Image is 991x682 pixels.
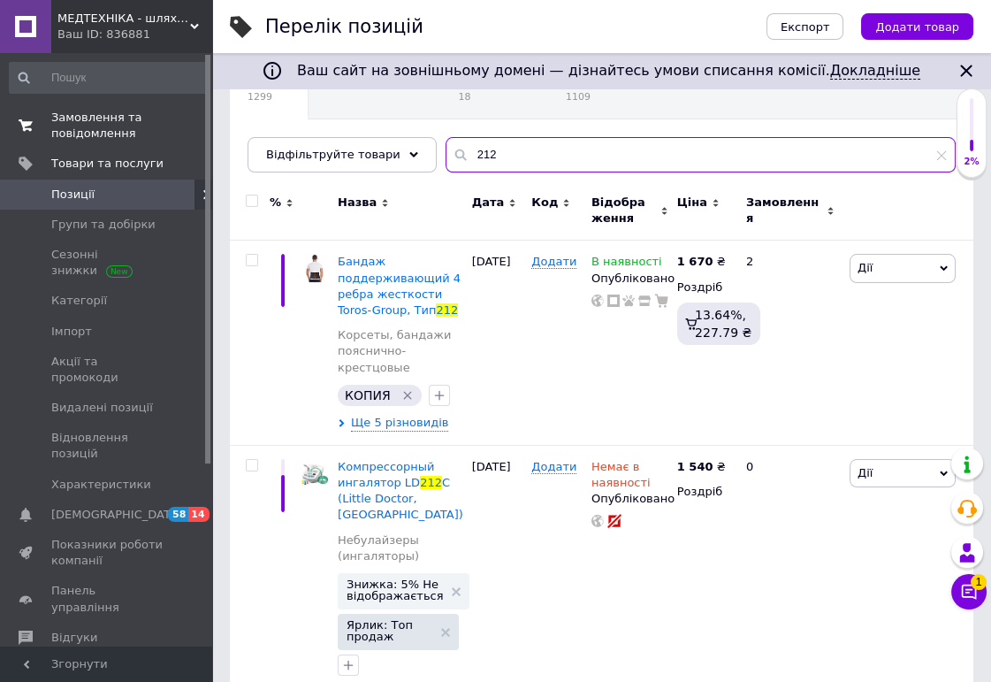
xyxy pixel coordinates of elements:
[57,27,212,42] div: Ваш ID: 836881
[677,254,726,270] div: ₴
[51,156,164,172] span: Товари та послуги
[270,195,281,211] span: %
[51,324,92,340] span: Імпорт
[51,247,164,279] span: Сезонні знижки
[248,138,339,154] span: Опубліковані
[51,537,164,569] span: Показники роботи компанії
[591,255,662,273] span: В наявності
[338,195,377,211] span: Назва
[57,11,190,27] span: МЕДТЕХНІКА - шлях до здоров'я
[736,241,845,446] div: 2
[458,90,512,103] span: 18
[677,195,707,211] span: Ціна
[188,507,209,522] span: 14
[875,20,959,34] span: Додати товар
[9,62,208,94] input: Пошук
[956,60,977,81] svg: Закрити
[420,476,442,489] span: 212
[51,400,153,416] span: Видалені позиції
[677,459,726,475] div: ₴
[347,579,443,602] span: Знижка: 5% Не відображається
[297,62,920,80] span: Ваш сайт на зовнішньому домені — дізнайтесь умови списання комісії.
[266,148,400,161] span: Відфільтруйте товари
[51,507,182,523] span: [DEMOGRAPHIC_DATA]
[436,303,458,317] span: 212
[301,254,329,282] img: Бандаж поддерживающий 4 ребра жесткости Toros-Group, Тип 212
[51,630,97,646] span: Відгуки
[858,466,873,479] span: Дії
[591,195,656,226] span: Відображення
[695,308,751,340] span: 13.64%, 227.79 ₴
[781,20,830,34] span: Експорт
[677,255,713,268] b: 1 670
[51,583,164,615] span: Панель управління
[446,137,956,172] input: Пошук по назві позиції, артикулу і пошуковим запитам
[51,477,151,493] span: Характеристики
[338,327,463,376] a: Корсеты, бандажи пояснично-крестцовые
[468,241,528,446] div: [DATE]
[861,13,973,40] button: Додати товар
[830,62,920,80] a: Докладніше
[677,280,731,295] div: Роздріб
[531,195,558,211] span: Код
[301,459,329,487] img: Компрессорный ингалятор LD 212C (Little Doctor, Сингапур)
[566,90,676,103] span: 1109
[591,271,668,287] div: Опубліковано
[51,110,164,142] span: Замовлення та повідомлення
[400,388,415,402] svg: Видалити мітку
[351,415,448,432] span: Ще 5 різновидів
[971,574,987,590] span: 1
[858,261,873,274] span: Дії
[51,430,164,462] span: Відновлення позицій
[957,156,986,168] div: 2%
[591,491,668,507] div: Опубліковано
[746,195,822,226] span: Замовлення
[766,13,844,40] button: Експорт
[338,533,463,564] a: Небулайзеры (ингаляторы)
[951,574,987,609] button: Чат з покупцем1
[591,460,651,494] span: Немає в наявності
[338,255,461,317] a: Бандаж поддерживающий 4 ребра жесткости Toros-Group, Тип212
[677,460,713,473] b: 1 540
[345,388,391,402] span: КОПИЯ
[51,354,164,386] span: Акції та промокоди
[531,460,576,474] span: Додати
[338,460,434,489] span: Компрессорный ингалятор LD
[51,217,156,233] span: Групи та добірки
[677,484,731,500] div: Роздріб
[248,90,272,103] span: 1299
[51,293,107,309] span: Категорії
[338,255,461,317] span: Бандаж поддерживающий 4 ребра жесткости Toros-Group, Тип
[168,507,188,522] span: 58
[338,476,463,521] span: C (Little Doctor, [GEOGRAPHIC_DATA])
[472,195,505,211] span: Дата
[265,18,423,36] div: Перелік позицій
[338,460,463,522] a: Компрессорный ингалятор LD212C (Little Doctor, [GEOGRAPHIC_DATA])
[531,255,576,269] span: Додати
[51,187,95,203] span: Позиції
[347,619,432,642] span: Ярлик: Топ продаж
